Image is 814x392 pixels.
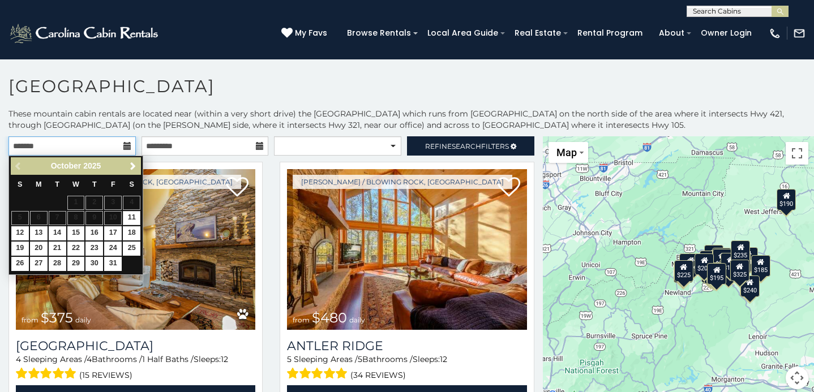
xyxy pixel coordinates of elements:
h3: Mountain Song Lodge [16,338,255,354]
div: $485 [700,251,719,272]
span: Refine Filters [425,142,509,150]
a: Real Estate [509,24,567,42]
a: 21 [49,242,66,256]
a: 18 [123,226,140,240]
span: Friday [111,180,115,188]
span: Wednesday [72,180,79,188]
a: Next [126,159,140,173]
span: $480 [312,309,347,326]
span: from [293,316,310,324]
div: $205 [695,253,714,274]
span: 4 [16,354,21,364]
span: Search [452,142,481,150]
div: $240 [740,275,760,296]
div: $675 [713,249,732,270]
button: Map camera controls [786,367,808,389]
div: $190 [777,188,796,210]
img: Antler Ridge [287,169,526,330]
button: Change map style [549,142,588,163]
div: $395 [712,247,731,269]
div: $195 [708,263,727,285]
img: mail-regular-white.png [793,27,806,40]
a: Antler Ridge [287,338,526,354]
span: 5 [358,354,362,364]
span: from [22,316,38,324]
div: $140 [719,260,738,281]
div: $355 [674,261,693,283]
a: 15 [67,226,85,240]
a: 23 [85,242,103,256]
span: 2025 [83,161,101,170]
span: 5 [287,354,292,364]
a: 31 [104,257,122,271]
div: $185 [751,255,770,277]
a: 27 [30,257,48,271]
a: Rental Program [572,24,648,42]
a: 28 [49,257,66,271]
div: Sleeping Areas / Bathrooms / Sleeps: [287,354,526,382]
button: Toggle fullscreen view [786,142,808,165]
span: daily [75,316,91,324]
a: Antler Ridge from $480 daily [287,169,526,330]
span: (15 reviews) [79,368,132,382]
div: $235 [731,240,751,261]
a: 20 [30,242,48,256]
span: Next [128,162,138,171]
div: $1,095 [679,253,703,275]
a: 19 [11,242,29,256]
span: Sunday [18,180,22,188]
a: About [653,24,690,42]
img: phone-regular-white.png [769,27,781,40]
span: Saturday [130,180,134,188]
a: Local Area Guide [422,24,504,42]
a: 14 [49,226,66,240]
a: 12 [11,226,29,240]
span: 12 [221,354,228,364]
div: Sleeping Areas / Bathrooms / Sleeps: [16,354,255,382]
a: Browse Rentals [341,24,417,42]
a: 16 [85,226,103,240]
a: Owner Login [695,24,757,42]
div: $451 [704,245,723,266]
a: [GEOGRAPHIC_DATA] [16,338,255,354]
a: 30 [85,257,103,271]
a: 24 [104,242,122,256]
span: Map [556,147,577,158]
a: 17 [104,226,122,240]
a: My Favs [281,27,330,40]
span: Monday [36,180,42,188]
span: Thursday [92,180,97,188]
span: $375 [41,309,73,326]
div: $225 [674,260,693,282]
a: 11 [123,211,140,225]
div: $325 [730,259,749,281]
span: 1 Half Baths / [142,354,194,364]
a: 13 [30,226,48,240]
a: 26 [11,257,29,271]
a: 22 [67,242,85,256]
span: 12 [440,354,447,364]
a: 29 [67,257,85,271]
span: (34 reviews) [350,368,406,382]
span: daily [349,316,365,324]
span: My Favs [295,27,327,39]
a: 25 [123,242,140,256]
span: Tuesday [55,180,59,188]
a: [PERSON_NAME] / Blowing Rock, [GEOGRAPHIC_DATA] [293,175,512,189]
a: RefineSearchFilters [407,136,534,156]
span: 4 [87,354,92,364]
img: White-1-2.png [8,22,161,45]
span: October [51,161,82,170]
